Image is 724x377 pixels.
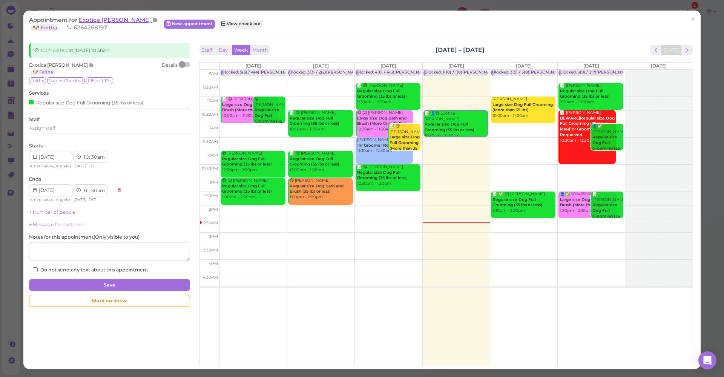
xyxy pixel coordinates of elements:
span: [DATE] [380,63,396,69]
div: 📝 [PERSON_NAME] 1:30pm - 2:30pm [592,192,623,236]
div: 📝 😋 [PERSON_NAME] 10:30am - 11:30am [289,110,353,132]
span: 10am [207,98,218,103]
button: Day [214,45,232,55]
div: 📝 😋 [PERSON_NAME] 12:30pm - 1:30pm [357,164,420,187]
span: 3:30pm [203,248,218,253]
a: New appointment [164,20,215,29]
div: | | [29,196,113,203]
b: 1hr Groomer Requested [357,143,405,148]
b: Regular size Dog Full Grooming (35 lbs or less) [222,184,272,194]
div: 📝 👤😋 Exotica [PERSON_NAME] 10:30am - 11:30am [424,111,488,138]
div: Blocked: 3(9) / 3(8)[PERSON_NAME],[PERSON_NAME] • appointment [492,70,631,75]
span: [DATE] [74,164,86,169]
div: Blocked: 5(6) / 4(4)[PERSON_NAME] • appointment [222,70,325,75]
div: 😋 [PERSON_NAME] 1:00pm - 2:00pm [289,178,353,200]
b: Regular size Dog Bath and Brush (35 lbs or less) [290,184,344,194]
label: Services [29,90,49,97]
span: DST [89,164,96,169]
b: Regular size Dog Full Grooming (35 lbs or less) [290,156,339,167]
div: 👤✅ 9094555681 1:30pm - 2:30pm [560,192,616,214]
span: [DATE] [245,63,261,69]
span: Rabies Checked [47,77,85,84]
div: 📝 😋 [PERSON_NAME] 12:00pm - 1:00pm [289,151,353,173]
b: BEWARE|Regular size Dog Full Grooming (35 lbs or less)|1hr Groomer Requested [560,116,615,137]
div: 📝 😋 [PERSON_NAME] 10:00am - 11:00am [222,97,278,119]
div: 👤✅ [PERSON_NAME] 11:00am - 12:00pm [592,124,623,168]
input: Do not send any text about this appointment [33,267,38,272]
div: Blocked: 3(9) / 3(7)[PERSON_NAME] • appointment [560,70,662,75]
span: Exotica [PERSON_NAME] [79,16,152,23]
span: 12pm [207,153,218,158]
div: 😋 [PERSON_NAME] 12:00pm - 1:00pm [222,151,285,173]
span: [DATE] [583,63,599,69]
div: | | [29,163,113,170]
b: Regular size Dog Full Grooming (35 lbs or less) [357,89,407,99]
b: Regular size Dog Full Grooming (35 lbs or less) [357,170,407,181]
span: Exotica [PERSON_NAME] [29,62,89,68]
a: + Number of people [29,209,75,215]
button: Month [250,45,270,55]
span: America/Los_Angeles [30,197,71,202]
b: Large size Dog Bath and Brush (More than 35 lbs) [560,197,609,208]
span: × [690,14,695,25]
b: Regular size Dog Full Grooming (35 lbs or less) [255,107,282,129]
b: Regular size Dog Full Grooming (35 lbs or less) [592,202,620,224]
label: Staff [29,116,40,123]
span: [DATE] [313,63,329,69]
b: Regular size Dog Full Grooming (35 lbs or less) [222,156,272,167]
div: [PERSON_NAME] 10:00am - 11:00am [492,97,556,119]
a: + Message for customer [29,222,85,227]
label: Starts [29,143,43,149]
span: [DATE] [516,63,532,69]
span: 11:30am [202,139,218,144]
button: Staff [199,45,215,55]
span: 1:30pm [204,193,218,198]
div: 📝 😋 [PERSON_NAME] 9:30am - 10:30am [357,83,420,105]
div: Blocked: 3(3) / 2(2)[PERSON_NAME] [PERSON_NAME] 9:30 10:00 1:30 • appointment [289,70,457,75]
span: DST [89,197,96,202]
div: Open Intercom Messenger [698,351,716,369]
span: 2:30pm [203,221,218,225]
span: [DATE] [74,197,86,202]
b: Regular size Dog Full Grooming (35 lbs or less) [425,122,474,132]
a: 🐶 Feitha [31,69,55,75]
b: Large size Dog Full Grooming (More than 35 lbs) [492,102,553,113]
div: 📝 [PERSON_NAME] 10:30am - 12:30pm [560,110,616,143]
b: Regular size Dog Full Grooming (35 lbs or less) [592,135,620,156]
span: Note [89,62,94,68]
a: × [686,11,700,29]
span: 12:30pm [202,166,218,171]
span: Note [152,16,158,23]
div: 📝 😋 [PERSON_NAME] 11:00am - 12:00pm [389,124,420,168]
span: 4pm [209,261,218,266]
span: [DATE] [651,63,667,69]
b: Regular size Dog Full Grooming (35 lbs or less) [560,89,610,99]
b: Large size Dog Bath and Brush (More than 35 lbs) [357,116,406,126]
button: [DATE] [661,45,682,55]
div: [PERSON_NAME] 11:30am - 12:30pm [357,137,413,154]
div: Details [162,62,178,75]
div: Completed at [DATE] 10:36am [29,43,190,58]
span: 1pm [210,180,218,185]
div: 😋 (2) [PERSON_NAME] 10:30am - 11:30am [357,110,413,132]
span: America/Los_Angeles [30,164,71,169]
span: 9am [209,71,218,76]
a: Exotica [PERSON_NAME] 🐶 Feitha [29,16,158,31]
a: 🐶 Feitha [31,24,59,31]
div: 😋 (2) [PERSON_NAME] 1:00pm - 2:00pm [222,178,285,200]
span: 4:30pm [203,275,218,280]
div: 😋 [PERSON_NAME] 10:00am - 11:00am [254,97,285,141]
b: Large size Dog Bath and Brush (More than 35 lbs) [222,102,271,113]
a: View check out [219,20,263,29]
span: 1-15lbs 1-12H [86,77,113,84]
button: next [681,45,693,55]
span: 9:30am [203,85,218,90]
div: Mark no-show [29,295,190,307]
label: Ends [29,176,41,182]
div: 📝 ✅ (2) [PERSON_NAME] 1:30pm - 2:30pm [492,192,556,214]
label: Notes for this appointment ( Only visible to you ) [29,234,140,241]
button: Save [29,279,190,291]
div: Blocked: 4(6) / 4(3)[PERSON_NAME] • appointment [357,70,460,75]
span: [DATE] [448,63,464,69]
div: Regular size Dog Full Grooming (35 lbs or less) [29,98,143,106]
